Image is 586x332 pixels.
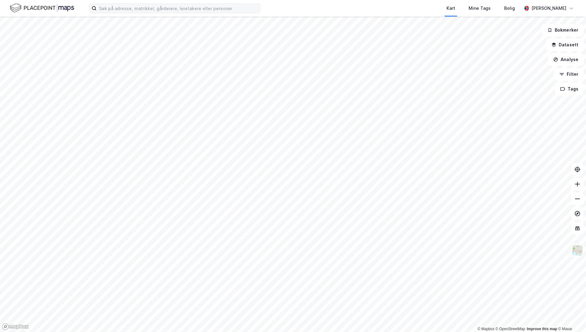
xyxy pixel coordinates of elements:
div: [PERSON_NAME] [531,5,566,12]
img: logo.f888ab2527a4732fd821a326f86c7f29.svg [10,3,74,14]
button: Filter [554,68,584,80]
button: Analyse [548,53,584,66]
div: Mine Tags [469,5,491,12]
button: Bokmerker [542,24,584,36]
a: Mapbox homepage [2,323,29,330]
input: Søk på adresse, matrikkel, gårdeiere, leietakere eller personer [97,4,260,13]
div: Kontrollprogram for chat [555,303,586,332]
div: Kart [447,5,455,12]
button: Datasett [546,39,584,51]
iframe: Chat Widget [555,303,586,332]
img: Z [572,245,583,256]
a: Mapbox [478,327,494,331]
a: Improve this map [527,327,557,331]
button: Tags [555,83,584,95]
a: OpenStreetMap [496,327,525,331]
div: Bolig [504,5,515,12]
